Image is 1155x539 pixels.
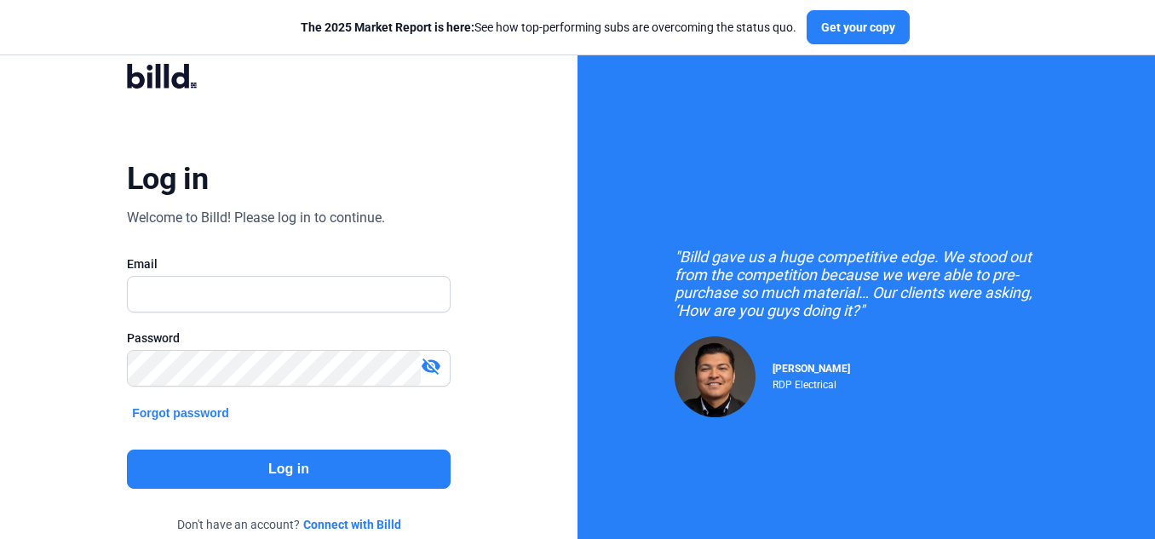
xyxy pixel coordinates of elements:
a: Connect with Billd [303,516,401,533]
div: "Billd gave us a huge competitive edge. We stood out from the competition because we were able to... [675,248,1058,319]
img: Raul Pacheco [675,336,756,417]
div: Log in [127,160,208,198]
div: RDP Electrical [773,375,850,391]
div: Don't have an account? [127,516,451,533]
span: The 2025 Market Report is here: [301,20,474,34]
div: Welcome to Billd! Please log in to continue. [127,208,385,228]
button: Get your copy [807,10,910,44]
div: See how top-performing subs are overcoming the status quo. [301,19,796,36]
button: Forgot password [127,404,234,422]
div: Password [127,330,451,347]
div: Email [127,255,451,272]
span: [PERSON_NAME] [773,363,850,375]
mat-icon: visibility_off [421,356,441,376]
button: Log in [127,450,451,489]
